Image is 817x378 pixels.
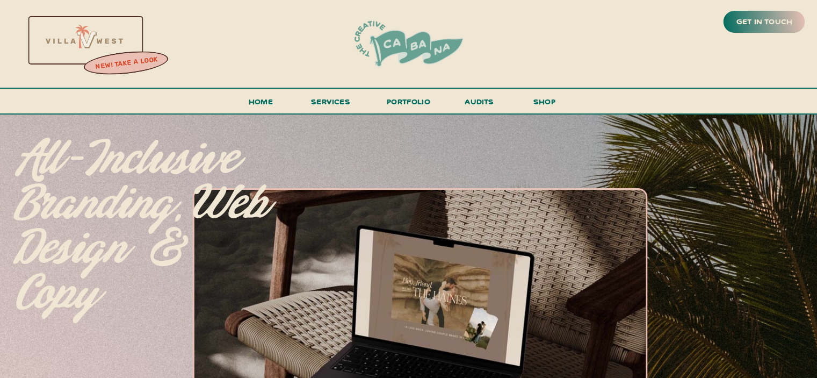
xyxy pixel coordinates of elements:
[308,95,353,115] a: services
[311,96,350,106] span: services
[464,95,496,113] a: audits
[82,53,170,74] a: new! take a look
[384,95,434,115] a: portfolio
[519,95,570,113] a: shop
[734,15,794,30] a: get in touch
[244,95,278,115] a: Home
[15,137,272,289] p: All-inclusive branding, web design & copy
